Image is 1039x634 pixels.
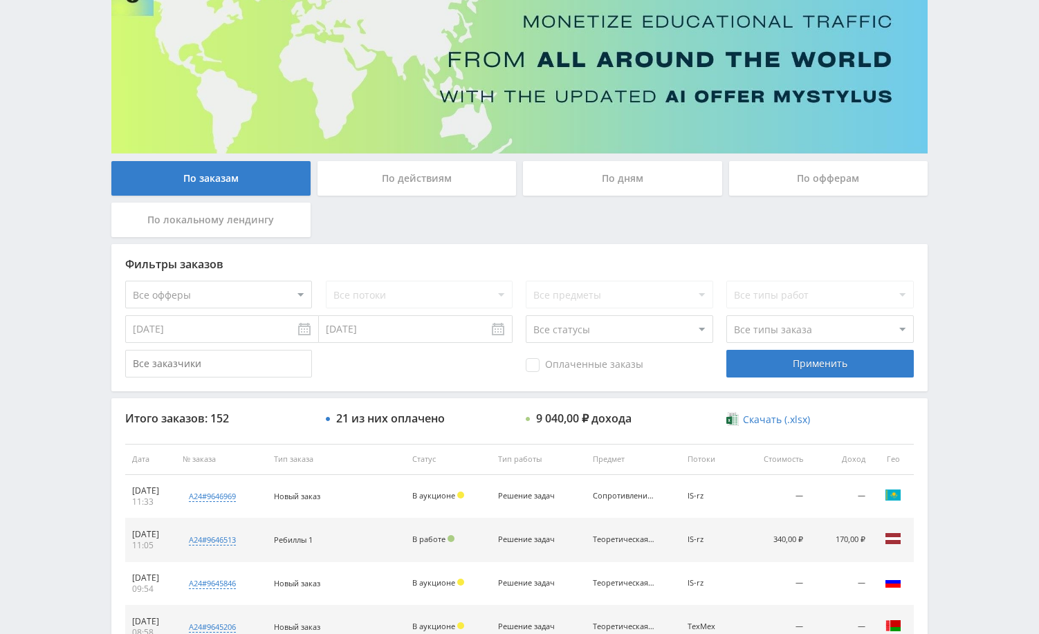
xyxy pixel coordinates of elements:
th: Дата [125,444,176,475]
div: a24#9646513 [189,534,236,546]
div: IS-rz [688,579,737,588]
div: Решение задач [498,622,560,631]
td: — [744,562,811,606]
div: IS-rz [688,492,737,501]
td: — [744,475,811,519]
div: Решение задач [498,579,560,588]
th: Предмет [586,444,681,475]
div: 21 из них оплачено [336,412,445,425]
input: Все заказчики [125,350,312,377]
div: IS-rz [688,535,737,544]
div: Фильтры заказов [125,258,914,270]
img: xlsx [726,412,738,426]
div: Сопротивление материалов [593,492,655,501]
div: a24#9646969 [189,491,236,502]
span: Холд [457,579,464,586]
img: lva.png [885,530,901,547]
span: Новый заказ [274,491,320,501]
div: 11:05 [132,540,169,551]
span: В аукционе [412,577,455,588]
div: Теоретическая механика [593,579,655,588]
span: Холд [457,622,464,629]
div: Теоретическая механика [593,535,655,544]
th: Стоимость [744,444,811,475]
th: Тип работы [491,444,586,475]
div: По офферам [729,161,928,196]
div: [DATE] [132,485,169,496]
span: Скачать (.xlsx) [743,414,810,425]
th: Гео [872,444,914,475]
img: blr.png [885,617,901,634]
div: 09:54 [132,584,169,595]
th: Потоки [681,444,744,475]
th: № заказа [176,444,267,475]
div: По действиям [318,161,517,196]
span: Оплаченные заказы [526,358,643,372]
div: Решение задач [498,492,560,501]
div: Применить [726,350,913,377]
td: 170,00 ₽ [810,519,872,562]
div: [DATE] [132,529,169,540]
span: В аукционе [412,490,455,501]
span: Новый заказ [274,578,320,588]
div: Теоретическая механика [593,622,655,631]
span: В работе [412,534,445,544]
div: a24#9645846 [189,578,236,589]
td: — [810,562,872,606]
img: kaz.png [885,487,901,503]
th: Тип заказа [267,444,405,475]
td: — [810,475,872,519]
img: rus.png [885,574,901,590]
span: Холд [457,492,464,498]
div: Решение задач [498,535,560,544]
div: По локальному лендингу [111,203,311,237]
div: a24#9645206 [189,622,236,633]
span: Подтвержден [448,535,454,542]
div: [DATE] [132,572,169,584]
span: Новый заказ [274,622,320,632]
th: Статус [405,444,491,475]
span: Ребиллы 1 [274,534,313,545]
div: Итого заказов: 152 [125,412,312,425]
div: По заказам [111,161,311,196]
div: По дням [523,161,722,196]
div: 11:33 [132,496,169,507]
div: 9 040,00 ₽ дохода [536,412,632,425]
a: Скачать (.xlsx) [726,413,809,427]
th: Доход [810,444,872,475]
span: В аукционе [412,621,455,631]
div: ТехМех [688,622,737,631]
div: [DATE] [132,616,169,627]
td: 340,00 ₽ [744,519,811,562]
